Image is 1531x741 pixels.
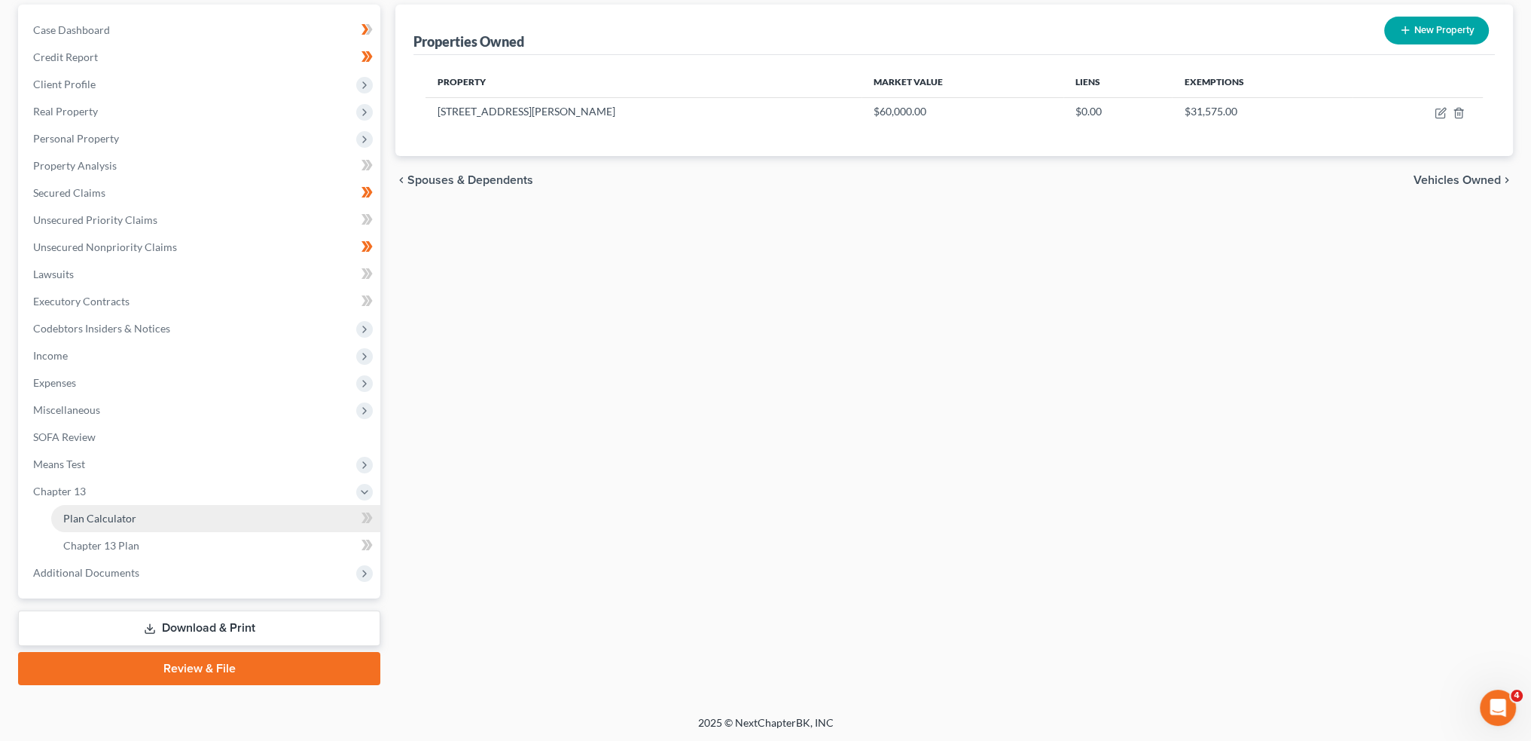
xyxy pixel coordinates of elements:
[18,652,380,685] a: Review & File
[21,261,380,288] a: Lawsuits
[21,44,380,71] a: Credit Report
[33,51,98,63] span: Credit Report
[407,174,533,186] span: Spouses & Dependents
[33,485,86,498] span: Chapter 13
[33,430,96,443] span: SOFA Review
[33,403,100,416] span: Miscellaneous
[425,97,862,126] td: [STREET_ADDRESS][PERSON_NAME]
[1063,97,1173,126] td: $0.00
[33,132,119,145] span: Personal Property
[33,240,177,253] span: Unsecured Nonpriority Claims
[51,505,380,532] a: Plan Calculator
[33,322,170,335] span: Codebtors Insiders & Notices
[1063,67,1173,97] th: Liens
[33,376,76,389] span: Expenses
[63,512,136,525] span: Plan Calculator
[21,207,380,234] a: Unsecured Priority Claims
[21,288,380,315] a: Executory Contracts
[21,424,380,451] a: SOFA Review
[1414,174,1501,186] span: Vehicles Owned
[21,152,380,179] a: Property Analysis
[33,213,157,226] span: Unsecured Priority Claims
[63,539,139,552] span: Chapter 13 Plan
[1511,690,1523,702] span: 4
[51,532,380,559] a: Chapter 13 Plan
[33,186,105,199] span: Secured Claims
[33,268,74,280] span: Lawsuits
[21,234,380,261] a: Unsecured Nonpriority Claims
[33,78,96,90] span: Client Profile
[1384,17,1489,44] button: New Property
[862,97,1063,126] td: $60,000.00
[1501,174,1513,186] i: chevron_right
[33,349,68,362] span: Income
[395,174,533,186] button: chevron_left Spouses & Dependents
[33,159,117,172] span: Property Analysis
[33,105,98,118] span: Real Property
[33,566,139,579] span: Additional Documents
[1172,67,1353,97] th: Exemptions
[1414,174,1513,186] button: Vehicles Owned chevron_right
[33,23,110,36] span: Case Dashboard
[33,458,85,470] span: Means Test
[21,17,380,44] a: Case Dashboard
[862,67,1063,97] th: Market Value
[1480,690,1516,726] iframe: Intercom live chat
[425,67,862,97] th: Property
[21,179,380,207] a: Secured Claims
[1172,97,1353,126] td: $31,575.00
[395,174,407,186] i: chevron_left
[413,32,524,51] div: Properties Owned
[18,611,380,646] a: Download & Print
[33,295,130,308] span: Executory Contracts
